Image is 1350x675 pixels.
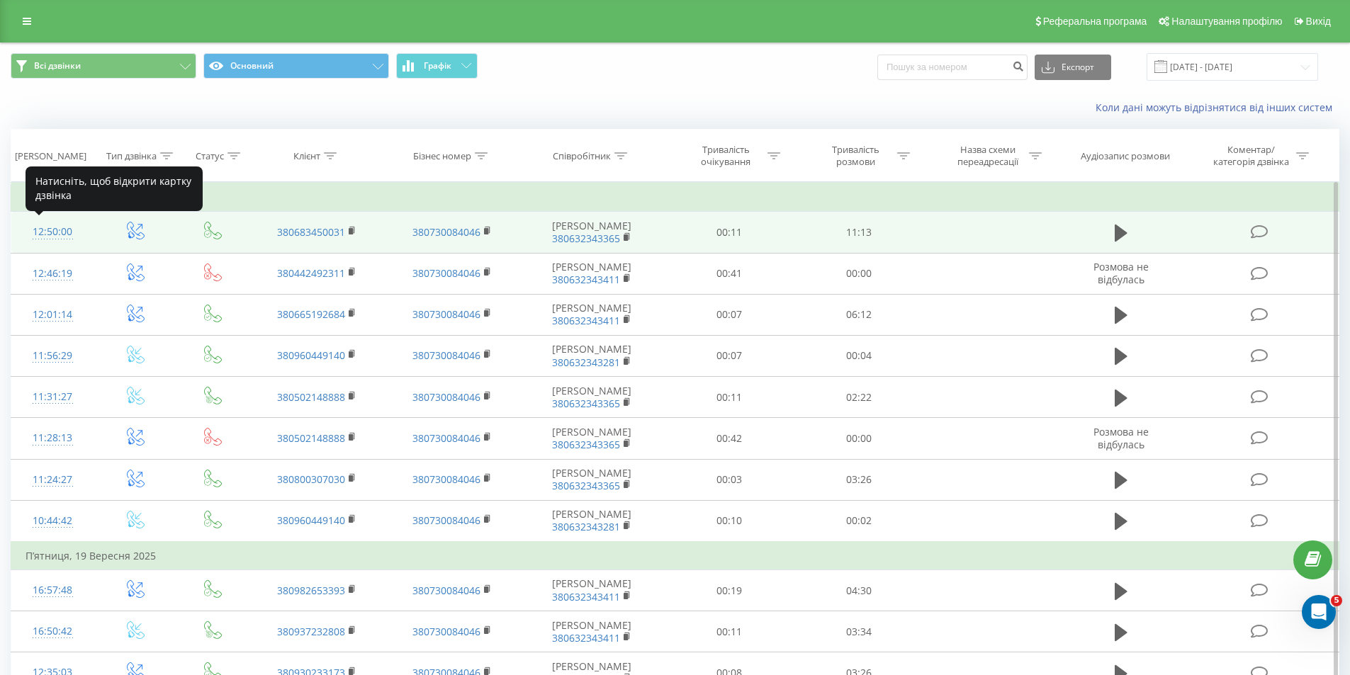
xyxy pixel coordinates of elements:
td: 00:10 [665,500,794,542]
a: 380730084046 [412,348,480,362]
span: Вихід [1306,16,1331,27]
a: 380730084046 [412,584,480,597]
div: 11:24:27 [26,466,80,494]
a: 380730084046 [412,625,480,638]
td: 03:26 [794,459,924,500]
span: Розмова не відбулась [1093,260,1149,286]
button: Основний [203,53,389,79]
span: Всі дзвінки [34,60,81,72]
a: 380683450031 [277,225,345,239]
div: Аудіозапис розмови [1081,150,1170,162]
td: 02:22 [794,377,924,418]
a: 380632343281 [552,356,620,369]
a: 380632343365 [552,479,620,492]
a: 380960449140 [277,348,345,362]
a: 380442492311 [277,266,345,280]
td: 00:41 [665,253,794,294]
div: 12:50:00 [26,218,80,246]
a: 380632343365 [552,232,620,245]
a: 380502148888 [277,431,345,445]
td: 00:42 [665,418,794,459]
a: 380632343281 [552,520,620,533]
a: 380730084046 [412,266,480,280]
div: Натисніть, щоб відкрити картку дзвінка [26,166,203,211]
a: 380730084046 [412,225,480,239]
a: 380502148888 [277,390,345,404]
td: 00:03 [665,459,794,500]
button: Експорт [1035,55,1111,80]
td: [PERSON_NAME] [519,294,665,335]
button: Всі дзвінки [11,53,196,79]
div: 12:01:14 [26,301,80,329]
button: Графік [396,53,478,79]
td: 00:02 [794,500,924,542]
a: 380730084046 [412,514,480,527]
td: 00:11 [665,377,794,418]
span: Розмова не відбулась [1093,425,1149,451]
div: 12:46:19 [26,260,80,288]
a: 380730084046 [412,307,480,321]
td: [PERSON_NAME] [519,335,665,376]
td: [PERSON_NAME] [519,570,665,611]
a: 380982653393 [277,584,345,597]
td: 04:30 [794,570,924,611]
div: 10:44:42 [26,507,80,535]
td: Сьогодні [11,183,1339,212]
span: Графік [424,61,451,71]
a: 380632343365 [552,438,620,451]
td: 00:00 [794,253,924,294]
td: 03:34 [794,611,924,652]
div: Тривалість очікування [688,144,764,168]
td: П’ятниця, 19 Вересня 2025 [11,542,1339,570]
td: 11:13 [794,212,924,253]
iframe: Intercom live chat [1302,595,1336,629]
a: 380632343365 [552,397,620,410]
td: [PERSON_NAME] [519,212,665,253]
td: [PERSON_NAME] [519,611,665,652]
div: Тривалість розмови [818,144,894,168]
span: Реферальна програма [1043,16,1147,27]
td: 00:07 [665,294,794,335]
div: Тип дзвінка [106,150,157,162]
div: 11:28:13 [26,424,80,452]
div: Бізнес номер [413,150,471,162]
a: 380632343411 [552,631,620,645]
a: 380937232808 [277,625,345,638]
a: 380632343411 [552,273,620,286]
td: 00:11 [665,611,794,652]
div: Клієнт [293,150,320,162]
div: Статус [196,150,224,162]
a: Коли дані можуть відрізнятися вiд інших систем [1096,101,1339,114]
a: 380730084046 [412,431,480,445]
a: 380730084046 [412,390,480,404]
span: Налаштування профілю [1171,16,1282,27]
div: 11:56:29 [26,342,80,370]
a: 380730084046 [412,472,480,486]
a: 380632343411 [552,590,620,603]
div: 11:31:27 [26,383,80,411]
a: 380632343411 [552,314,620,327]
div: 16:57:48 [26,577,80,604]
div: [PERSON_NAME] [15,150,86,162]
a: 380800307030 [277,472,345,486]
td: 00:00 [794,418,924,459]
td: 06:12 [794,294,924,335]
td: [PERSON_NAME] [519,377,665,418]
td: [PERSON_NAME] [519,418,665,459]
a: 380960449140 [277,514,345,527]
td: [PERSON_NAME] [519,253,665,294]
td: 00:04 [794,335,924,376]
a: 380665192684 [277,307,345,321]
td: 00:11 [665,212,794,253]
td: [PERSON_NAME] [519,459,665,500]
span: 5 [1331,595,1342,606]
td: 00:07 [665,335,794,376]
td: [PERSON_NAME] [519,500,665,542]
div: 16:50:42 [26,618,80,645]
div: Назва схеми переадресації [950,144,1025,168]
div: Співробітник [553,150,611,162]
input: Пошук за номером [877,55,1028,80]
td: 00:19 [665,570,794,611]
div: Коментар/категорія дзвінка [1210,144,1293,168]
